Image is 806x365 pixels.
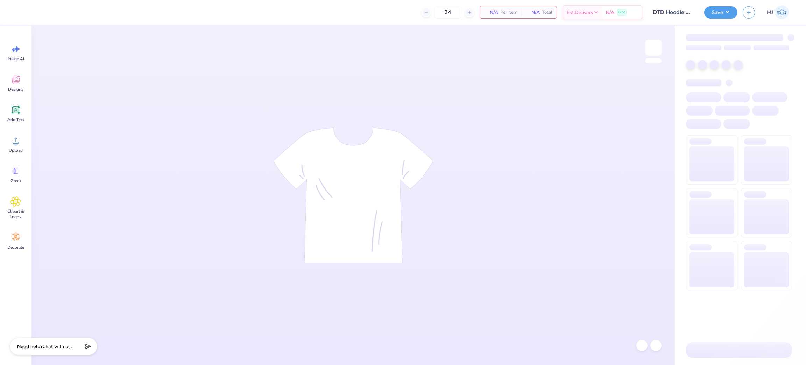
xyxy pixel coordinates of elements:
span: Chat with us. [42,343,72,350]
strong: Need help? [17,343,42,350]
span: Total [542,9,552,16]
span: Designs [8,87,23,92]
span: N/A [484,9,498,16]
span: Upload [9,147,23,153]
span: Greek [10,178,21,184]
a: MJ [764,5,792,19]
span: Free [618,10,625,15]
span: N/A [526,9,540,16]
span: Decorate [7,245,24,250]
span: N/A [606,9,614,16]
span: Add Text [7,117,24,123]
img: tee-skeleton.svg [273,127,433,263]
button: Save [704,6,737,19]
input: – – [434,6,461,19]
span: Per Item [500,9,517,16]
span: Image AI [8,56,24,62]
span: Clipart & logos [4,208,27,220]
span: MJ [767,8,773,16]
span: Est. Delivery [567,9,593,16]
img: Mark Joshua Mullasgo [775,5,789,19]
input: Untitled Design [648,5,699,19]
